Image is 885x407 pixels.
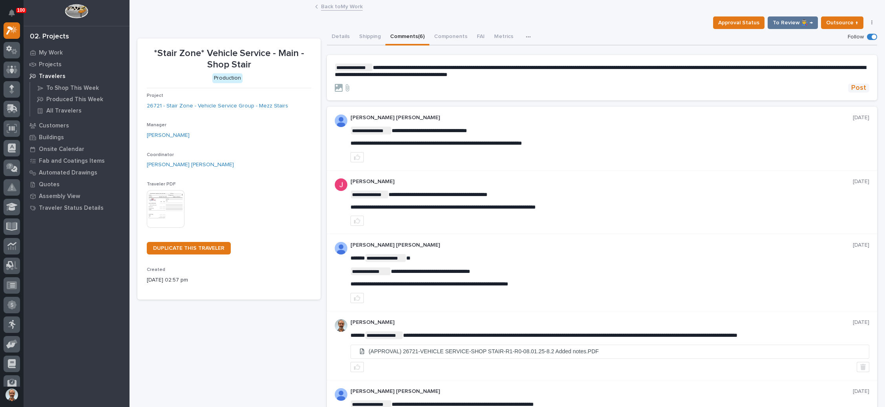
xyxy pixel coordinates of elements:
p: [DATE] [853,178,869,185]
button: Outsource ↑ [821,16,863,29]
p: Buildings [39,134,64,141]
p: Produced This Week [46,96,103,103]
p: [DATE] [853,388,869,395]
p: To Shop This Week [46,85,99,92]
button: Post [848,84,869,93]
a: [PERSON_NAME] [PERSON_NAME] [147,161,234,169]
p: Projects [39,61,62,68]
a: All Travelers [30,105,130,116]
p: [PERSON_NAME] [PERSON_NAME] [350,114,853,121]
p: Assembly View [39,193,80,200]
a: Travelers [24,70,130,82]
button: Shipping [354,29,385,45]
p: [PERSON_NAME] [PERSON_NAME] [350,388,853,395]
div: 02. Projects [30,33,69,41]
button: Components [429,29,472,45]
p: Onsite Calendar [39,146,84,153]
img: ACg8ocI-SXp0KwvcdjE4ZoRMyLsZRSgZqnEZt9q_hAaElEsh-D-asw=s96-c [335,178,347,191]
button: like this post [350,152,364,162]
img: AD_cMMRcK_lR-hunIWE1GUPcUjzJ19X9Uk7D-9skk6qMORDJB_ZroAFOMmnE07bDdh4EHUMJPuIZ72TfOWJm2e1TqCAEecOOP... [335,242,347,254]
span: Approval Status [718,18,759,27]
a: Back toMy Work [321,2,363,11]
div: Notifications100 [10,9,20,22]
button: Delete post [857,362,869,372]
a: Customers [24,120,130,131]
a: 26721 - Stair Zone - Vehicle Service Group - Mezz Stairs [147,102,288,110]
span: Coordinator [147,153,174,157]
p: [DATE] 02:57 pm [147,276,311,284]
button: Details [327,29,354,45]
a: Automated Drawings [24,167,130,178]
li: (APPROVAL) 26721-VEHICLE SERVICE-SHOP STAIR-R1-R0-08.01.25-8.2 Added notes.PDF [351,345,869,358]
img: Workspace Logo [65,4,88,18]
button: like this post [350,216,364,226]
a: DUPLICATE THIS TRAVELER [147,242,231,254]
p: Customers [39,122,69,129]
div: Production [212,73,243,83]
p: My Work [39,49,63,56]
a: (APPROVAL) 26721-VEHICLE SERVICE-SHOP STAIR-R1-R0-08.01.25-8.2 Added notes.PDF [351,345,869,358]
span: Created [147,267,165,272]
button: like this post [350,293,364,303]
a: Produced This Week [30,94,130,105]
p: [DATE] [853,242,869,249]
img: AOh14GhUnP333BqRmXh-vZ-TpYZQaFVsuOFmGre8SRZf2A=s96-c [335,319,347,332]
p: *Stair Zone* Vehicle Service - Main - Shop Stair [147,48,311,71]
p: Automated Drawings [39,169,97,176]
img: AD_cMMRcK_lR-hunIWE1GUPcUjzJ19X9Uk7D-9skk6qMORDJB_ZroAFOMmnE07bDdh4EHUMJPuIZ72TfOWJm2e1TqCAEecOOP... [335,114,347,127]
button: Approval Status [713,16,765,29]
img: AD_cMMRcK_lR-hunIWE1GUPcUjzJ19X9Uk7D-9skk6qMORDJB_ZroAFOMmnE07bDdh4EHUMJPuIZ72TfOWJm2e1TqCAEecOOP... [335,388,347,401]
span: DUPLICATE THIS TRAVELER [153,245,224,251]
button: users-avatar [4,387,20,403]
span: Post [851,84,866,93]
a: Assembly View [24,190,130,202]
button: Metrics [489,29,518,45]
a: To Shop This Week [30,82,130,93]
span: Traveler PDF [147,182,176,187]
p: [PERSON_NAME] [350,319,853,326]
a: Onsite Calendar [24,143,130,155]
a: Projects [24,58,130,70]
a: Quotes [24,178,130,190]
span: To Review 👨‍🏭 → [773,18,813,27]
span: Manager [147,123,166,127]
button: To Review 👨‍🏭 → [768,16,818,29]
a: [PERSON_NAME] [147,131,190,140]
button: FAI [472,29,489,45]
p: [PERSON_NAME] [350,178,853,185]
a: Fab and Coatings Items [24,155,130,167]
a: My Work [24,47,130,58]
button: like this post [350,362,364,372]
p: [PERSON_NAME] [PERSON_NAME] [350,242,853,249]
p: Fab and Coatings Items [39,158,105,165]
p: [DATE] [853,114,869,121]
p: [DATE] [853,319,869,326]
span: Project [147,93,163,98]
a: Traveler Status Details [24,202,130,214]
a: Buildings [24,131,130,143]
button: Comments (6) [385,29,429,45]
p: Traveler Status Details [39,205,104,212]
button: Notifications [4,5,20,21]
p: 100 [17,7,25,13]
p: All Travelers [46,107,82,114]
p: Travelers [39,73,66,80]
span: Outsource ↑ [826,18,858,27]
p: Quotes [39,181,60,188]
p: Follow [848,34,864,40]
